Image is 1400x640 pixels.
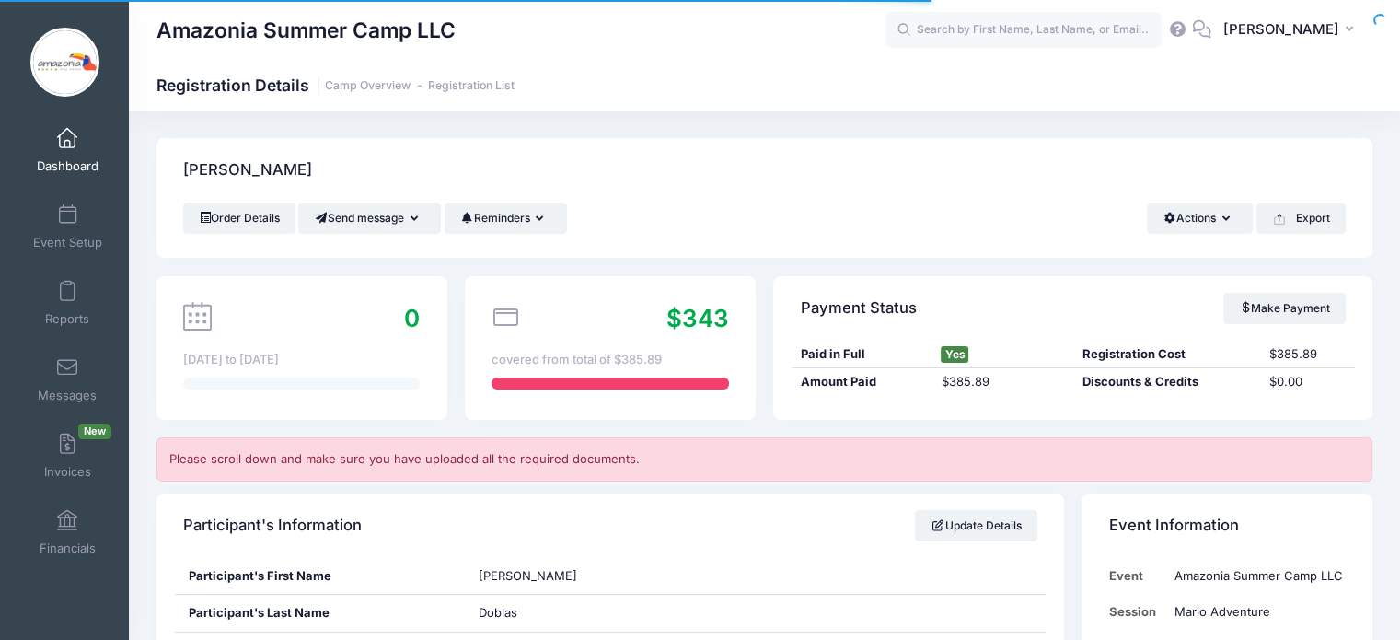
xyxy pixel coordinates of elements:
[492,351,728,369] div: covered from total of $385.89
[298,203,441,234] button: Send message
[1256,203,1346,234] button: Export
[183,499,362,552] h4: Participant's Information
[1211,9,1372,52] button: [PERSON_NAME]
[1073,345,1261,364] div: Registration Cost
[24,271,111,335] a: Reports
[37,158,98,174] span: Dashboard
[1109,558,1166,594] td: Event
[941,346,968,363] span: Yes
[1147,203,1253,234] button: Actions
[156,437,1372,482] div: Please scroll down and make sure you have uploaded all the required documents.
[24,500,111,564] a: Financials
[932,373,1073,391] div: $385.89
[1165,594,1346,630] td: Mario Adventure
[44,464,91,480] span: Invoices
[156,76,515,95] h1: Registration Details
[792,345,932,364] div: Paid in Full
[183,351,420,369] div: [DATE] to [DATE]
[1223,19,1339,40] span: [PERSON_NAME]
[479,568,577,583] span: [PERSON_NAME]
[183,203,295,234] a: Order Details
[1109,594,1166,630] td: Session
[24,194,111,259] a: Event Setup
[175,558,466,595] div: Participant's First Name
[404,304,420,332] span: 0
[445,203,567,234] button: Reminders
[24,424,111,488] a: InvoicesNew
[1073,373,1261,391] div: Discounts & Credits
[1261,345,1355,364] div: $385.89
[78,424,111,439] span: New
[479,605,517,620] span: Doblas
[801,282,917,334] h4: Payment Status
[33,235,102,250] span: Event Setup
[428,79,515,93] a: Registration List
[666,304,729,332] span: $343
[30,28,99,97] img: Amazonia Summer Camp LLC
[45,311,89,327] span: Reports
[1109,499,1239,552] h4: Event Information
[156,9,456,52] h1: Amazonia Summer Camp LLC
[183,145,312,197] h4: [PERSON_NAME]
[24,118,111,182] a: Dashboard
[1165,558,1346,594] td: Amazonia Summer Camp LLC
[40,541,96,556] span: Financials
[325,79,411,93] a: Camp Overview
[792,373,932,391] div: Amount Paid
[1223,293,1346,324] a: Make Payment
[915,510,1037,541] a: Update Details
[175,595,466,632] div: Participant's Last Name
[885,12,1162,49] input: Search by First Name, Last Name, or Email...
[1261,373,1355,391] div: $0.00
[24,347,111,412] a: Messages
[38,388,97,403] span: Messages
